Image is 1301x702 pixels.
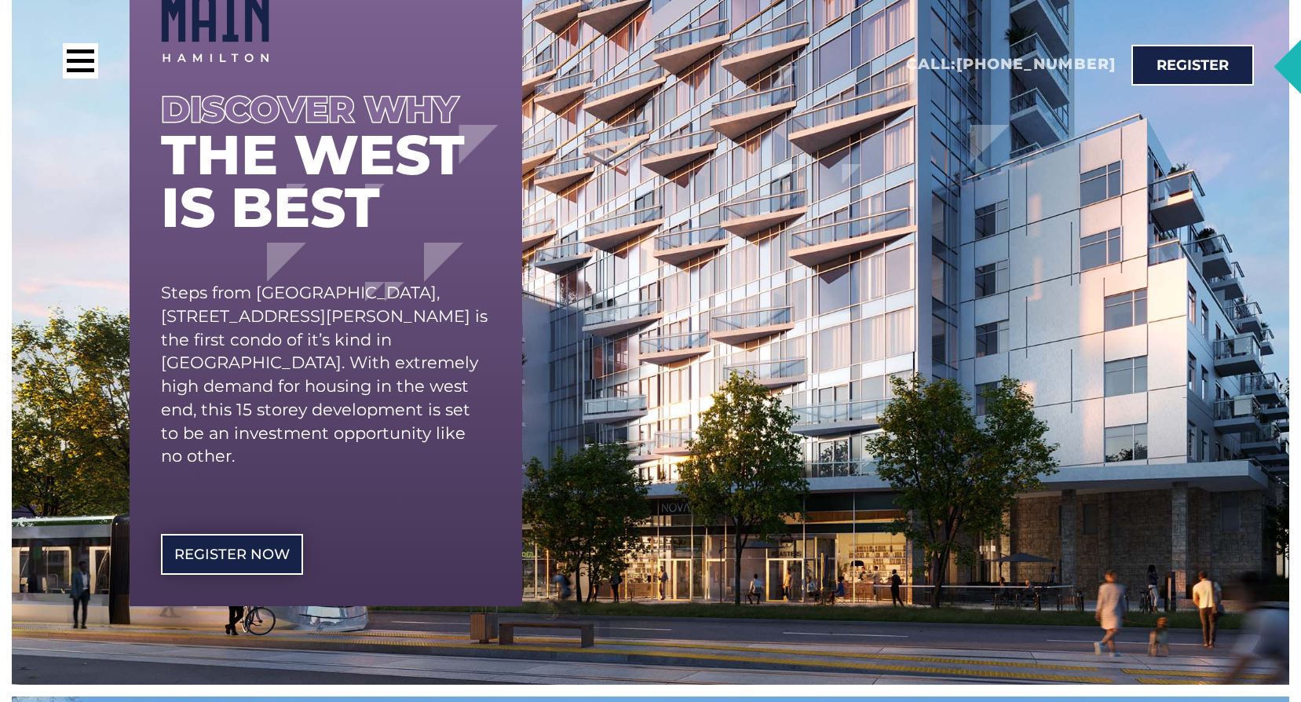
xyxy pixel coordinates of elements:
[956,55,1116,73] a: [PHONE_NUMBER]
[161,281,491,468] p: Steps from [GEOGRAPHIC_DATA], [STREET_ADDRESS][PERSON_NAME] is the first condo of it’s kind in [G...
[1157,58,1229,72] span: Register
[161,93,491,126] div: Discover why
[174,547,290,561] span: REgister Now
[906,55,1116,75] h2: Call:
[1131,45,1254,86] a: Register
[161,534,303,575] a: REgister Now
